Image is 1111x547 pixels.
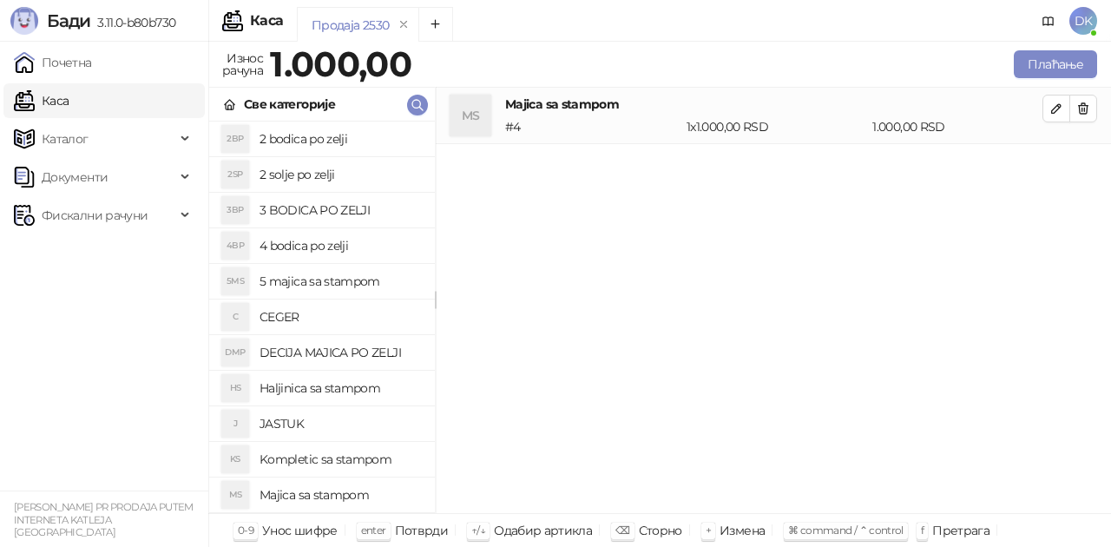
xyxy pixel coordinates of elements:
div: KS [221,445,249,473]
a: Каса [14,83,69,118]
h4: Haljinica sa stampom [260,374,421,402]
div: Износ рачуна [219,47,266,82]
div: C [221,303,249,331]
span: Каталог [42,122,89,156]
span: Бади [47,10,90,31]
div: Све категорије [244,95,335,114]
div: Сторно [639,519,682,542]
h4: Majica sa stampom [260,481,421,509]
div: MS [450,95,491,136]
div: Каса [250,14,283,28]
h4: 4 bodica po zelji [260,232,421,260]
div: 1 x 1.000,00 RSD [683,117,869,136]
strong: 1.000,00 [270,43,411,85]
h4: CEGER [260,303,421,331]
h4: 5 majica sa stampom [260,267,421,295]
div: HS [221,374,249,402]
div: 4BP [221,232,249,260]
span: f [921,524,924,537]
div: 3BP [221,196,249,224]
span: DK [1069,7,1097,35]
div: 2BP [221,125,249,153]
span: 3.11.0-b80b730 [90,15,175,30]
div: Унос шифре [262,519,338,542]
h4: Majica sa stampom [505,95,1042,114]
div: MS [221,481,249,509]
h4: DECIJA MAJICA PO ZELJI [260,339,421,366]
button: Плаћање [1014,50,1097,78]
div: 1.000,00 RSD [869,117,1046,136]
span: ↑/↓ [471,524,485,537]
span: ⌘ command / ⌃ control [788,524,904,537]
a: Документација [1035,7,1062,35]
span: enter [361,524,386,537]
div: Продаја 2530 [312,16,389,35]
div: 2SP [221,161,249,188]
small: [PERSON_NAME] PR PRODAJA PUTEM INTERNETA KATLEJA [GEOGRAPHIC_DATA] [14,501,194,538]
div: grid [209,122,435,513]
h4: 2 solje po zelji [260,161,421,188]
div: Потврди [395,519,449,542]
div: Претрага [932,519,989,542]
span: Фискални рачуни [42,198,148,233]
span: + [706,524,711,537]
div: Одабир артикла [494,519,592,542]
h4: 3 BODICA PO ZELJI [260,196,421,224]
h4: JASTUK [260,410,421,438]
button: remove [392,17,415,32]
h4: Kompletic sa stampom [260,445,421,473]
img: Logo [10,7,38,35]
h4: 2 bodica po zelji [260,125,421,153]
span: 0-9 [238,524,253,537]
div: # 4 [502,117,683,136]
div: 5MS [221,267,249,295]
span: Документи [42,160,108,194]
div: Измена [720,519,765,542]
button: Add tab [418,7,453,42]
span: ⌫ [615,524,629,537]
a: Почетна [14,45,92,80]
div: DMP [221,339,249,366]
div: J [221,410,249,438]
